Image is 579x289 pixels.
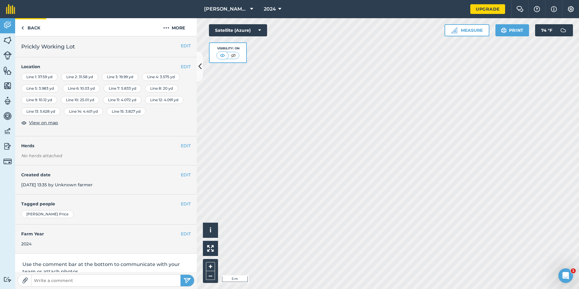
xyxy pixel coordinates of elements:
iframe: Intercom live chat [558,268,573,283]
img: svg+xml;base64,PHN2ZyB4bWxucz0iaHR0cDovL3d3dy53My5vcmcvMjAwMC9zdmciIHdpZHRoPSI5IiBoZWlnaHQ9IjI0Ii... [21,24,24,32]
span: i [210,226,211,234]
h2: Prickly Working Lot [21,42,191,51]
img: Two speech bubbles overlapping with the left bubble in the forefront [516,6,524,12]
div: Line 14 : 4.401 yd [64,108,103,115]
div: Line 1 : 37.59 yd [21,73,58,81]
h4: Herds [21,142,197,149]
img: svg+xml;base64,PHN2ZyB4bWxucz0iaHR0cDovL3d3dy53My5vcmcvMjAwMC9zdmciIHdpZHRoPSIxNyIgaGVpZ2h0PSIxNy... [551,5,557,13]
button: + [206,262,215,271]
img: svg+xml;base64,PHN2ZyB4bWxucz0iaHR0cDovL3d3dy53My5vcmcvMjAwMC9zdmciIHdpZHRoPSI1NiIgaGVpZ2h0PSI2MC... [3,66,12,75]
a: Upgrade [470,4,505,14]
button: EDIT [181,63,191,70]
img: svg+xml;base64,PD94bWwgdmVyc2lvbj0iMS4wIiBlbmNvZGluZz0idXRmLTgiPz4KPCEtLSBHZW5lcmF0b3I6IEFkb2JlIE... [3,142,12,151]
img: svg+xml;base64,PHN2ZyB4bWxucz0iaHR0cDovL3d3dy53My5vcmcvMjAwMC9zdmciIHdpZHRoPSIxOSIgaGVpZ2h0PSIyNC... [501,27,507,34]
img: Ruler icon [451,27,457,33]
img: svg+xml;base64,PHN2ZyB4bWxucz0iaHR0cDovL3d3dy53My5vcmcvMjAwMC9zdmciIHdpZHRoPSIyMCIgaGVpZ2h0PSIyNC... [163,24,169,32]
img: A cog icon [567,6,574,12]
div: Line 11 : 4.072 yd [103,96,141,104]
img: fieldmargin Logo [6,4,15,14]
button: Satellite (Azure) [209,24,267,36]
div: Line 2 : 31.58 yd [61,73,98,81]
img: svg+xml;base64,PD94bWwgdmVyc2lvbj0iMS4wIiBlbmNvZGluZz0idXRmLTgiPz4KPCEtLSBHZW5lcmF0b3I6IEFkb2JlIE... [3,96,12,105]
span: 74 ° F [541,24,552,36]
p: Use the comment bar at the bottom to communicate with your team or attach photos. [22,261,190,275]
h4: Tagged people [21,201,191,207]
img: svg+xml;base64,PD94bWwgdmVyc2lvbj0iMS4wIiBlbmNvZGluZz0idXRmLTgiPz4KPCEtLSBHZW5lcmF0b3I6IEFkb2JlIE... [3,51,12,60]
h4: Location [21,63,191,70]
span: View on map [29,119,58,126]
input: Write a comment [31,276,180,285]
div: Visibility: On [217,46,240,51]
div: Line 9 : 10.12 yd [21,96,57,104]
button: EDIT [181,201,191,207]
button: EDIT [181,171,191,178]
div: Line 3 : 19.99 yd [102,73,138,81]
span: 1 [571,268,576,273]
div: Line 5 : 3.983 yd [21,85,59,92]
img: svg+xml;base64,PD94bWwgdmVyc2lvbj0iMS4wIiBlbmNvZGluZz0idXRmLTgiPz4KPCEtLSBHZW5lcmF0b3I6IEFkb2JlIE... [3,157,12,166]
div: Line 12 : 4.091 yd [145,96,184,104]
img: Four arrows, one pointing top left, one top right, one bottom right and the last bottom left [207,245,214,252]
div: Line 8 : 20 yd [145,85,178,92]
div: Line 13 : 5.628 yd [21,108,60,115]
button: – [206,271,215,280]
div: Line 6 : 10.03 yd [63,85,100,92]
img: Paperclip icon [22,277,28,284]
img: svg+xml;base64,PHN2ZyB4bWxucz0iaHR0cDovL3d3dy53My5vcmcvMjAwMC9zdmciIHdpZHRoPSI1NiIgaGVpZ2h0PSI2MC... [3,81,12,90]
button: EDIT [181,231,191,237]
img: svg+xml;base64,PHN2ZyB4bWxucz0iaHR0cDovL3d3dy53My5vcmcvMjAwMC9zdmciIHdpZHRoPSI1NiIgaGVpZ2h0PSI2MC... [3,36,12,45]
div: Line 7 : 5.833 yd [104,85,141,92]
h4: Farm Year [21,231,191,237]
img: svg+xml;base64,PD94bWwgdmVyc2lvbj0iMS4wIiBlbmNvZGluZz0idXRmLTgiPz4KPCEtLSBHZW5lcmF0b3I6IEFkb2JlIE... [3,111,12,121]
h4: Created date [21,171,191,178]
button: i [203,223,218,238]
em: No herds attached [21,152,197,159]
img: A question mark icon [533,6,541,12]
div: [DATE] 13:35 by Unknown farmer [15,165,197,194]
img: svg+xml;base64,PD94bWwgdmVyc2lvbj0iMS4wIiBlbmNvZGluZz0idXRmLTgiPz4KPCEtLSBHZW5lcmF0b3I6IEFkb2JlIE... [3,127,12,136]
img: svg+xml;base64,PHN2ZyB4bWxucz0iaHR0cDovL3d3dy53My5vcmcvMjAwMC9zdmciIHdpZHRoPSIxOCIgaGVpZ2h0PSIyNC... [21,119,27,126]
a: Back [15,18,46,36]
div: Line 15 : 3.827 yd [107,108,146,115]
button: View on map [21,119,58,126]
img: svg+xml;base64,PD94bWwgdmVyc2lvbj0iMS4wIiBlbmNvZGluZz0idXRmLTgiPz4KPCEtLSBHZW5lcmF0b3I6IEFkb2JlIE... [557,24,569,36]
button: 74 °F [535,24,573,36]
img: svg+xml;base64,PD94bWwgdmVyc2lvbj0iMS4wIiBlbmNvZGluZz0idXRmLTgiPz4KPCEtLSBHZW5lcmF0b3I6IEFkb2JlIE... [3,21,12,30]
div: 2024 [21,241,191,247]
div: Line 10 : 25.01 yd [61,96,99,104]
button: Measure [445,24,489,36]
div: [PERSON_NAME] Price [21,210,74,218]
img: svg+xml;base64,PD94bWwgdmVyc2lvbj0iMS4wIiBlbmNvZGluZz0idXRmLTgiPz4KPCEtLSBHZW5lcmF0b3I6IEFkb2JlIE... [3,277,12,282]
div: Line 4 : 3.575 yd [142,73,180,81]
button: Print [495,24,529,36]
span: 2024 [264,5,276,13]
img: svg+xml;base64,PHN2ZyB4bWxucz0iaHR0cDovL3d3dy53My5vcmcvMjAwMC9zdmciIHdpZHRoPSIyNSIgaGVpZ2h0PSIyNC... [184,277,191,284]
button: EDIT [181,142,191,149]
button: EDIT [181,42,191,49]
img: svg+xml;base64,PHN2ZyB4bWxucz0iaHR0cDovL3d3dy53My5vcmcvMjAwMC9zdmciIHdpZHRoPSI1MCIgaGVpZ2h0PSI0MC... [230,52,237,58]
button: More [151,18,197,36]
span: [PERSON_NAME] and Price Farms [204,5,248,13]
img: svg+xml;base64,PHN2ZyB4bWxucz0iaHR0cDovL3d3dy53My5vcmcvMjAwMC9zdmciIHdpZHRoPSI1MCIgaGVpZ2h0PSI0MC... [219,52,226,58]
